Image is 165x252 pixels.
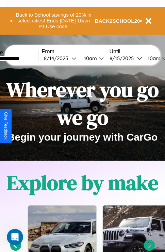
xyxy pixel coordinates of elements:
[79,55,106,62] button: 10am
[44,55,71,61] div: 8 / 14 / 2025
[144,55,162,61] div: 10am
[81,55,99,61] div: 10am
[110,55,137,61] div: 8 / 15 / 2025
[3,112,8,140] div: Give Feedback
[42,49,106,55] label: From
[7,229,23,245] iframe: Intercom live chat
[13,10,95,31] button: Back to School savings of 20% in select cities! Ends [DATE] 10am PT.Use code:
[7,169,158,197] h1: Explore by make
[42,55,79,62] button: 8/14/2025
[95,18,140,24] b: BACK2SCHOOL20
